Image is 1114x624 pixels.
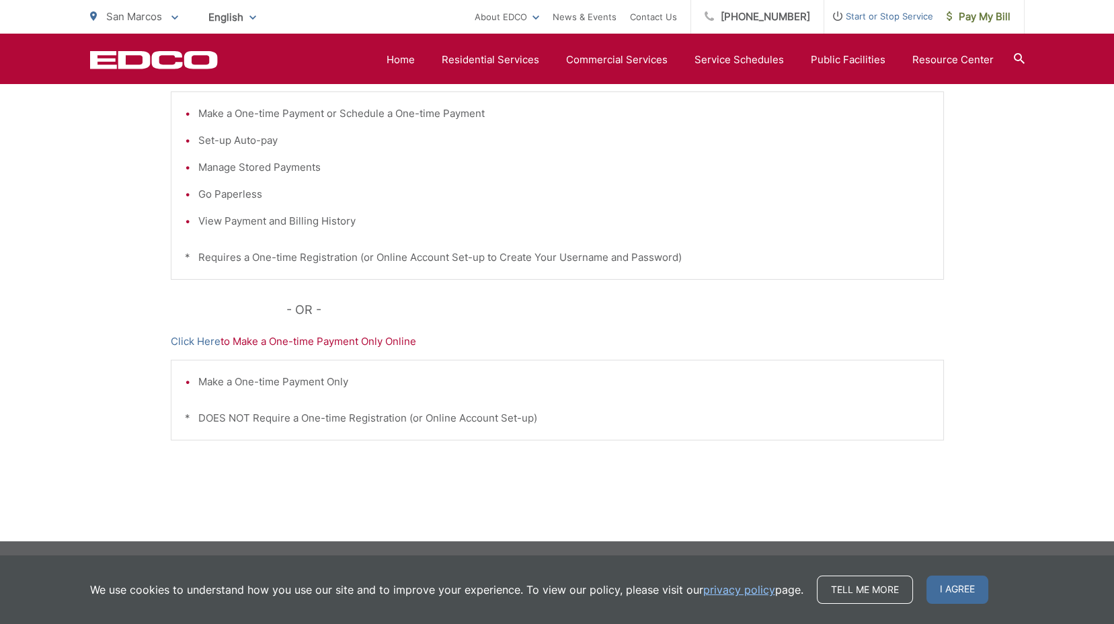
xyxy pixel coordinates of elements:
a: Commercial Services [566,52,668,68]
p: to Make a One-time Payment Only Online [171,334,944,350]
span: English [198,5,266,29]
p: We use cookies to understand how you use our site and to improve your experience. To view our pol... [90,582,803,598]
a: News & Events [553,9,616,25]
a: About EDCO [475,9,539,25]
p: * Requires a One-time Registration (or Online Account Set-up to Create Your Username and Password) [185,249,930,266]
li: Make a One-time Payment Only [198,374,930,390]
a: Home [387,52,415,68]
p: * DOES NOT Require a One-time Registration (or Online Account Set-up) [185,410,930,426]
a: Resource Center [912,52,994,68]
li: Manage Stored Payments [198,159,930,175]
li: View Payment and Billing History [198,213,930,229]
a: Service Schedules [694,52,784,68]
li: Set-up Auto-pay [198,132,930,149]
a: Click Here [171,334,221,350]
a: EDCD logo. Return to the homepage. [90,50,218,69]
li: Go Paperless [198,186,930,202]
span: San Marcos [106,10,162,23]
li: Make a One-time Payment or Schedule a One-time Payment [198,106,930,122]
span: I agree [926,576,988,604]
p: - OR - [286,300,944,320]
a: Contact Us [630,9,677,25]
a: Public Facilities [811,52,885,68]
a: privacy policy [703,582,775,598]
span: Pay My Bill [947,9,1010,25]
a: Residential Services [442,52,539,68]
a: Tell me more [817,576,913,604]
